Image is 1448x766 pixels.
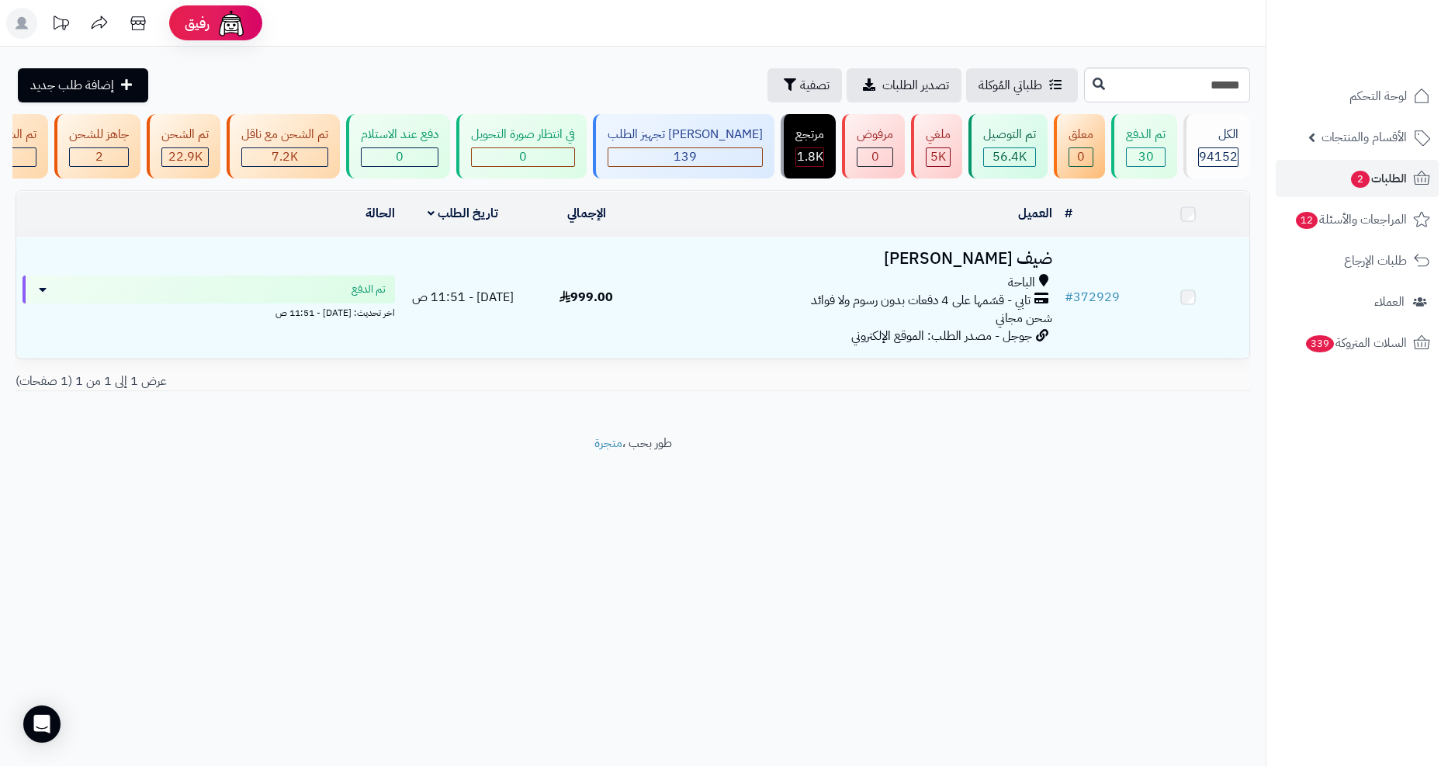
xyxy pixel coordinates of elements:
[882,76,949,95] span: تصدير الطلبات
[1069,148,1093,166] div: 0
[1199,147,1238,166] span: 94152
[41,8,80,43] a: تحديثات المنصة
[979,76,1042,95] span: طلباتي المُوكلة
[95,147,103,166] span: 2
[796,148,823,166] div: 1804
[1108,114,1180,179] a: تم الدفع 30
[428,204,498,223] a: تاريخ الطلب
[983,126,1036,144] div: تم التوصيل
[851,327,1032,345] span: جوجل - مصدر الطلب: الموقع الإلكتروني
[1304,332,1407,354] span: السلات المتروكة
[472,148,574,166] div: 0
[1294,209,1407,230] span: المراجعات والأسئلة
[1276,201,1439,238] a: المراجعات والأسئلة12
[1180,114,1253,179] a: الكل94152
[1344,250,1407,272] span: طلبات الإرجاع
[18,68,148,102] a: إضافة طلب جديد
[161,126,209,144] div: تم الشحن
[1276,283,1439,321] a: العملاء
[857,148,892,166] div: 0
[1276,242,1439,279] a: طلبات الإرجاع
[162,148,208,166] div: 22907
[412,288,514,307] span: [DATE] - 11:51 ص
[1069,126,1093,144] div: معلق
[797,147,823,166] span: 1.8K
[984,148,1035,166] div: 56439
[1351,171,1370,188] span: 2
[23,705,61,743] div: Open Intercom Messenger
[674,147,697,166] span: 139
[519,147,527,166] span: 0
[1065,204,1072,223] a: #
[559,288,613,307] span: 999.00
[811,292,1031,310] span: تابي - قسّمها على 4 دفعات بدون رسوم ولا فوائد
[871,147,879,166] span: 0
[1276,324,1439,362] a: السلات المتروكة339
[1296,212,1318,229] span: 12
[272,147,298,166] span: 7.2K
[594,434,622,452] a: متجرة
[1077,147,1085,166] span: 0
[767,68,842,102] button: تصفية
[795,126,824,144] div: مرتجع
[608,126,763,144] div: [PERSON_NAME] تجهيز الطلب
[778,114,839,179] a: مرتجع 1.8K
[51,114,144,179] a: جاهز للشحن 2
[992,147,1027,166] span: 56.4K
[847,68,961,102] a: تصدير الطلبات
[365,204,395,223] a: الحالة
[926,126,951,144] div: ملغي
[362,148,438,166] div: 0
[70,148,128,166] div: 2
[1322,127,1407,148] span: الأقسام والمنتجات
[608,148,762,166] div: 139
[396,147,404,166] span: 0
[1138,147,1154,166] span: 30
[1126,126,1166,144] div: تم الدفع
[908,114,965,179] a: ملغي 5K
[144,114,223,179] a: تم الشحن 22.9K
[352,282,386,297] span: تم الدفع
[965,114,1051,179] a: تم التوصيل 56.4K
[1051,114,1108,179] a: معلق 0
[966,68,1078,102] a: طلباتي المُوكلة
[216,8,247,39] img: ai-face.png
[654,250,1052,268] h3: ضيف [PERSON_NAME]
[1306,335,1334,352] span: 339
[1276,78,1439,115] a: لوحة التحكم
[996,309,1052,328] span: شحن مجاني
[1198,126,1238,144] div: الكل
[927,148,950,166] div: 4954
[471,126,575,144] div: في انتظار صورة التحويل
[1127,148,1165,166] div: 30
[30,76,114,95] span: إضافة طلب جديد
[1349,168,1407,189] span: الطلبات
[223,114,343,179] a: تم الشحن مع ناقل 7.2K
[23,303,395,320] div: اخر تحديث: [DATE] - 11:51 ص
[857,126,893,144] div: مرفوض
[168,147,203,166] span: 22.9K
[241,126,328,144] div: تم الشحن مع ناقل
[1374,291,1405,313] span: العملاء
[1008,274,1035,292] span: الباحة
[343,114,453,179] a: دفع عند الاستلام 0
[1276,160,1439,197] a: الطلبات2
[185,14,210,33] span: رفيق
[242,148,327,166] div: 7223
[930,147,946,166] span: 5K
[1065,288,1073,307] span: #
[69,126,129,144] div: جاهز للشحن
[839,114,908,179] a: مرفوض 0
[1018,204,1052,223] a: العميل
[567,204,606,223] a: الإجمالي
[1349,85,1407,107] span: لوحة التحكم
[453,114,590,179] a: في انتظار صورة التحويل 0
[4,373,633,390] div: عرض 1 إلى 1 من 1 (1 صفحات)
[590,114,778,179] a: [PERSON_NAME] تجهيز الطلب 139
[1065,288,1120,307] a: #372929
[800,76,830,95] span: تصفية
[361,126,438,144] div: دفع عند الاستلام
